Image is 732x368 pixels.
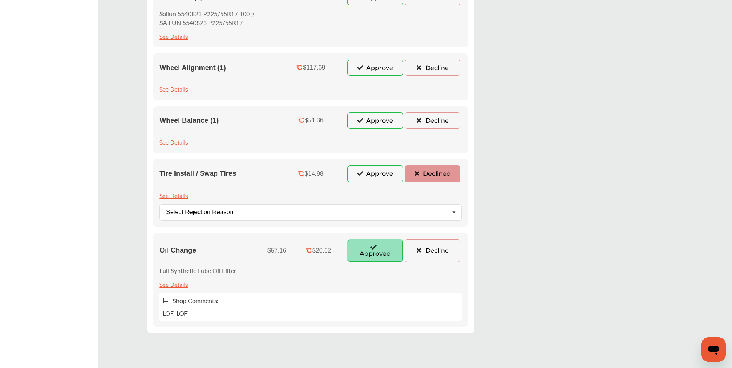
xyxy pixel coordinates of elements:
div: See Details [159,190,188,200]
button: Approve [347,112,403,128]
span: Oil Change [159,246,196,255]
div: See Details [159,83,188,94]
span: Tire Install / Swap Tires [159,170,236,178]
button: Decline [405,60,460,76]
div: See Details [159,279,188,289]
span: Wheel Alignment (1) [159,64,226,72]
button: Approve [347,60,403,76]
label: Shop Comments: [173,296,219,305]
div: $14.98 [305,170,324,177]
iframe: Button to launch messaging window [701,337,726,362]
div: $20.62 [312,247,331,254]
div: $117.69 [303,64,325,71]
button: Decline [405,239,460,262]
button: Decline [405,112,460,128]
p: Sailun 5540823 P225/55R17 100 g [159,9,254,18]
button: Declined [405,165,460,182]
div: $51.36 [305,117,324,124]
button: Approved [347,239,403,262]
div: Select Rejection Reason [166,209,233,215]
div: $57.16 [267,247,286,254]
p: SAILUN 5540823 P225/55R17 [159,18,254,27]
p: Full Synthetic Lube Oil Filter [159,266,236,275]
div: See Details [159,31,188,41]
img: svg+xml;base64,PHN2ZyB3aWR0aD0iMTYiIGhlaWdodD0iMTciIHZpZXdCb3g9IjAgMCAxNiAxNyIgZmlsbD0ibm9uZSIgeG... [163,297,169,304]
span: Wheel Balance (1) [159,117,219,125]
p: LOF, LOF [163,309,188,318]
div: See Details [159,137,188,147]
button: Approve [347,165,403,182]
